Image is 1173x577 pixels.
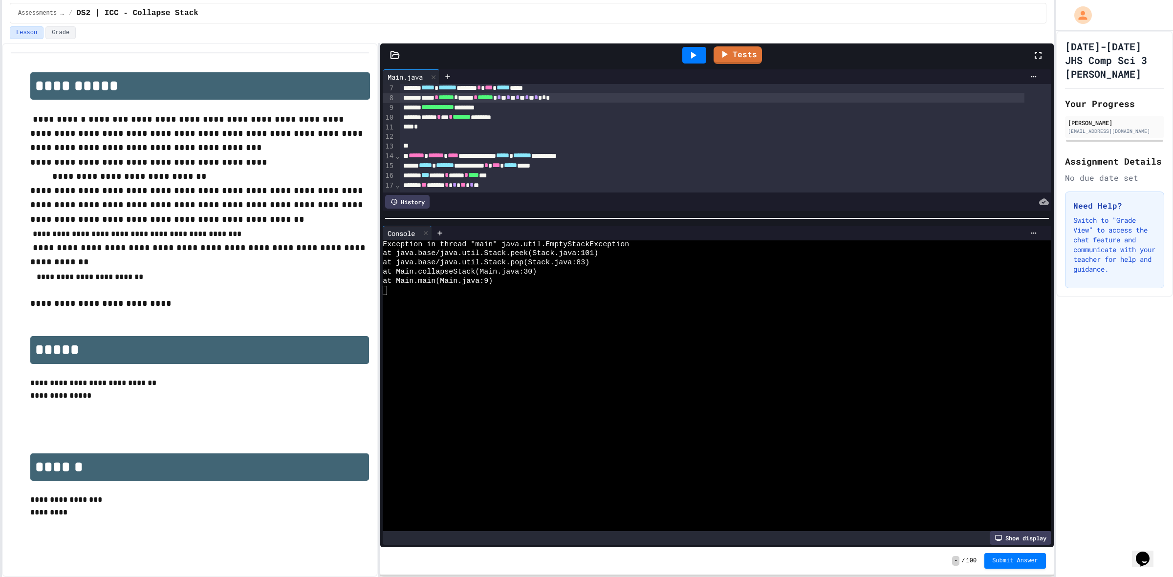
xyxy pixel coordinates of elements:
[992,557,1038,565] span: Submit Answer
[1065,154,1164,168] h2: Assignment Details
[984,553,1046,569] button: Submit Answer
[1065,97,1164,110] h2: Your Progress
[1065,40,1164,81] h1: [DATE]-[DATE] JHS Comp Sci 3 [PERSON_NAME]
[961,557,965,565] span: /
[10,26,43,39] button: Lesson
[1132,538,1163,567] iframe: chat widget
[1068,128,1161,135] div: [EMAIL_ADDRESS][DOMAIN_NAME]
[952,556,959,566] span: -
[714,46,762,64] a: Tests
[76,7,198,19] span: DS2 | ICC - Collapse Stack
[45,26,76,39] button: Grade
[1065,172,1164,184] div: No due date set
[1064,4,1094,26] div: My Account
[966,557,977,565] span: 100
[1073,200,1156,212] h3: Need Help?
[69,9,72,17] span: /
[1068,118,1161,127] div: [PERSON_NAME]
[18,9,65,17] span: Assessments Labs 2025 - 2026
[1073,215,1156,274] p: Switch to "Grade View" to access the chat feature and communicate with your teacher for help and ...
